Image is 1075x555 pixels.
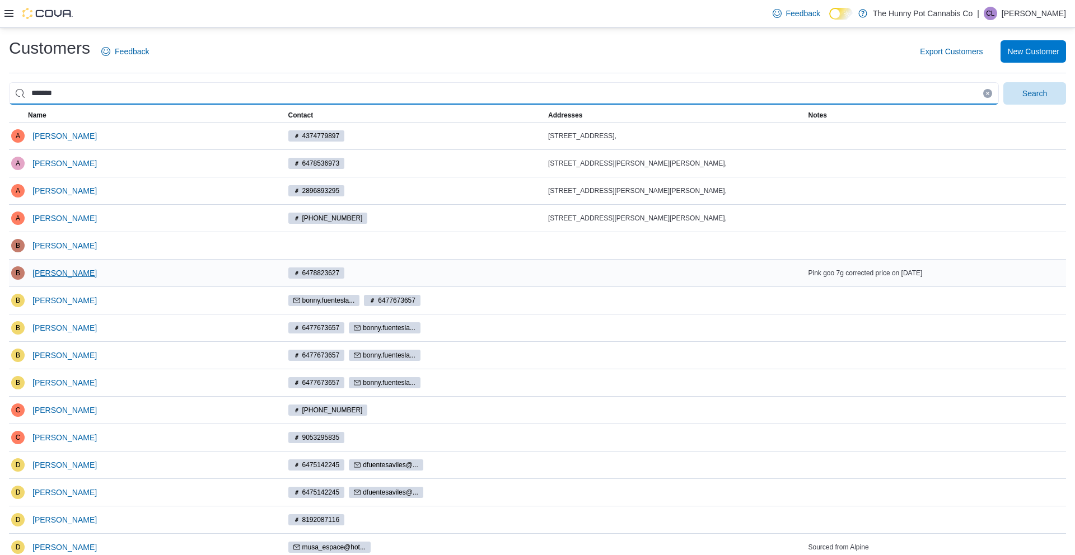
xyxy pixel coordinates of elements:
span: [PERSON_NAME] [32,514,97,525]
div: David [11,458,25,472]
div: Benjamin [11,239,25,252]
span: A [16,129,20,143]
span: (514) 800-7712 [288,213,368,224]
span: Addresses [548,111,582,120]
span: C [16,431,21,444]
div: David [11,486,25,499]
div: David [11,513,25,526]
span: Export Customers [920,46,983,57]
span: [PERSON_NAME] [32,130,97,142]
p: [PERSON_NAME] [1002,7,1066,20]
span: 6475142245 [288,459,345,471]
input: Dark Mode [829,8,853,20]
span: dfuentesaviles@... [363,487,418,497]
span: [PERSON_NAME] [32,350,97,361]
span: D [16,540,21,554]
span: bonny.fuentesla... [363,350,415,360]
span: Pink goo 7g corrected price on [DATE] [808,269,923,277]
span: [PHONE_NUMBER] [302,405,363,415]
button: [PERSON_NAME] [28,207,101,229]
div: Bonny [11,376,25,389]
span: [PERSON_NAME] [32,542,97,553]
span: [PERSON_NAME] [32,295,97,306]
a: Feedback [97,40,153,63]
span: bonny.fuentesla... [288,295,360,306]
span: 6477673657 [378,295,415,305]
button: [PERSON_NAME] [28,426,101,449]
button: [PERSON_NAME] [28,262,101,284]
button: New Customer [1001,40,1066,63]
span: 6475142245 [302,460,340,470]
button: [PERSON_NAME] [28,399,101,421]
div: Carson Levine [984,7,997,20]
div: [STREET_ADDRESS][PERSON_NAME][PERSON_NAME], [548,214,804,223]
span: [PERSON_NAME] [32,185,97,196]
span: bonny.fuentesla... [349,377,420,388]
span: [PERSON_NAME] [32,432,97,443]
span: [PERSON_NAME] [32,487,97,498]
div: Alejandro [11,129,25,143]
span: [PHONE_NUMBER] [302,213,363,223]
span: 6478536973 [302,158,340,168]
button: [PERSON_NAME] [28,180,101,202]
a: Feedback [768,2,825,25]
button: [PERSON_NAME] [28,289,101,312]
div: Alexander [11,184,25,197]
span: B [16,321,20,335]
div: Bonny [11,321,25,335]
span: D [16,513,21,526]
span: 6477673657 [288,350,345,361]
button: [PERSON_NAME] [28,125,101,147]
p: | [977,7,979,20]
div: [STREET_ADDRESS][PERSON_NAME][PERSON_NAME], [548,159,804,168]
div: Alex [11,157,25,170]
span: Sourced from Alpine [808,543,869,552]
span: dfuentesaviles@... [349,459,423,471]
span: 8192087116 [302,515,340,525]
span: A [16,157,20,170]
span: B [16,294,20,307]
span: Search [1022,88,1047,99]
span: [PERSON_NAME] [32,322,97,333]
span: 4374779897 [302,131,340,141]
div: Cassandra [11,431,25,444]
span: 8192087116 [288,514,345,525]
span: [PERSON_NAME] [32,240,97,251]
span: B [16,266,20,280]
img: Cova [22,8,73,19]
span: bonny.fuentesla... [302,295,355,305]
span: A [16,184,20,197]
span: dfuentesaviles@... [349,487,423,498]
span: [PERSON_NAME] [32,377,97,388]
span: 4374779897 [288,130,345,142]
span: 6477673657 [302,323,340,333]
span: D [16,458,21,472]
span: (905) 329-5835 [288,405,368,416]
span: Feedback [115,46,149,57]
span: [PERSON_NAME] [32,213,97,224]
span: [PERSON_NAME] [32,267,97,279]
span: [PERSON_NAME] [32,405,97,416]
span: 6475142245 [288,487,345,498]
div: Bonny [11,294,25,307]
span: A [16,211,20,225]
span: 9053295835 [302,432,340,443]
button: [PERSON_NAME] [28,152,101,175]
button: Export Customers [915,40,987,63]
span: Contact [288,111,314,120]
span: CL [986,7,994,20]
span: 2896893295 [288,185,345,196]
span: 6477673657 [302,378,340,388]
div: Bonny [11,349,25,362]
span: B [16,349,20,362]
span: musa_espace@hot... [288,542,371,553]
span: D [16,486,21,499]
span: B [16,239,20,252]
h1: Customers [9,37,90,59]
span: 2896893295 [302,186,340,196]
button: [PERSON_NAME] [28,371,101,394]
button: [PERSON_NAME] [28,234,101,257]
span: Notes [808,111,827,120]
span: C [16,403,21,417]
span: 6477673657 [302,350,340,360]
